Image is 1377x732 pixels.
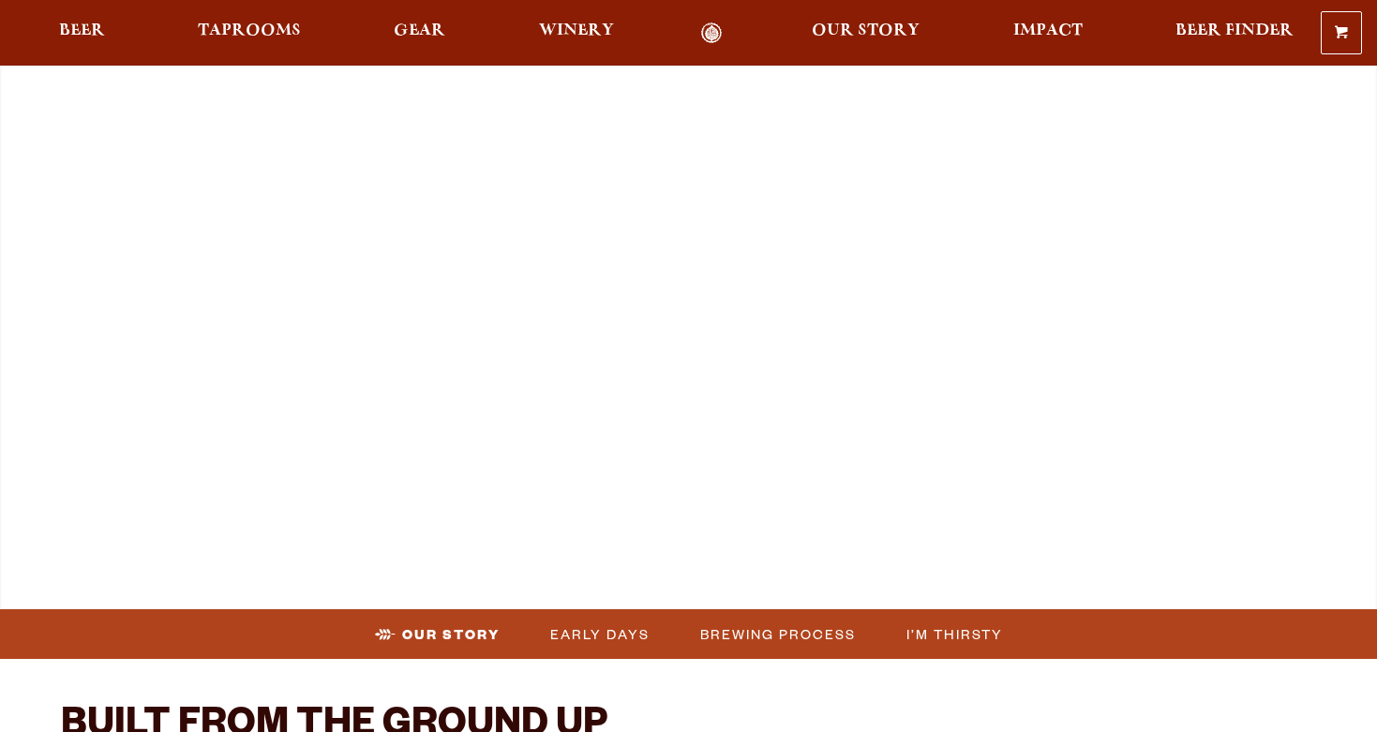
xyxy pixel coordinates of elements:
[59,23,105,38] span: Beer
[907,620,1004,648] span: I’m Thirsty
[540,620,660,648] a: Early Days
[186,22,313,44] a: Taprooms
[896,620,1013,648] a: I’m Thirsty
[365,620,510,648] a: Our Story
[47,22,117,44] a: Beer
[527,22,626,44] a: Winery
[1001,22,1095,44] a: Impact
[1175,23,1294,38] span: Beer Finder
[198,23,301,38] span: Taprooms
[1163,22,1306,44] a: Beer Finder
[1013,23,1083,38] span: Impact
[690,620,866,648] a: Brewing Process
[800,22,932,44] a: Our Story
[403,620,501,648] span: Our Story
[676,22,746,44] a: Odell Home
[394,23,445,38] span: Gear
[812,23,920,38] span: Our Story
[539,23,614,38] span: Winery
[701,620,857,648] span: Brewing Process
[551,620,651,648] span: Early Days
[382,22,457,44] a: Gear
